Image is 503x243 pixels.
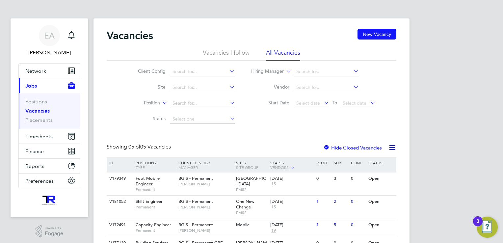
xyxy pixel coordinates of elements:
button: Preferences [19,174,80,188]
span: Vendors [270,165,289,170]
button: Reports [19,159,80,173]
button: Open Resource Center, 3 new notifications [477,217,498,238]
button: Jobs [19,78,80,93]
label: Site [128,84,166,90]
span: BGIS - Permanent [178,222,213,228]
div: 3 [476,221,479,230]
button: Network [19,64,80,78]
span: Foot Mobile Engineer [136,175,160,187]
div: 0 [349,173,366,185]
div: [DATE] [270,199,313,204]
span: Capacity Engineer [136,222,171,228]
input: Search for... [170,67,235,76]
img: wearetecrec-logo-retina.png [40,195,59,205]
li: Vacancies I follow [203,49,250,61]
span: 05 of [128,144,140,150]
span: [PERSON_NAME] [178,228,233,233]
input: Search for... [294,67,359,76]
span: 19 [270,228,277,233]
label: Start Date [251,100,289,106]
a: Go to home page [18,195,80,205]
span: Select date [343,100,366,106]
a: Powered byEngage [36,225,64,238]
div: ID [108,157,131,168]
div: Conf [349,157,366,168]
span: Engage [45,231,63,236]
div: Sub [332,157,349,168]
div: [DATE] [270,176,313,181]
input: Search for... [294,83,359,92]
div: 2 [332,196,349,208]
span: EA [44,31,55,40]
div: 0 [349,196,366,208]
input: Search for... [170,83,235,92]
span: Timesheets [25,133,53,140]
div: V181052 [108,196,131,208]
input: Search for... [170,99,235,108]
span: One New Change [236,199,254,210]
span: Finance [25,148,44,154]
span: [GEOGRAPHIC_DATA] [236,175,266,187]
span: Site Group [236,165,258,170]
span: Ellis Andrew [18,49,80,57]
div: Client Config / [177,157,234,173]
span: Network [25,68,46,74]
button: Timesheets [19,129,80,144]
span: Shift Engineer [136,199,163,204]
button: Finance [19,144,80,158]
button: New Vacancy [357,29,396,40]
div: 0 [315,173,332,185]
div: Position / [131,157,177,173]
a: EA[PERSON_NAME] [18,25,80,57]
div: V179349 [108,173,131,185]
div: 3 [332,173,349,185]
span: Permanent [136,187,175,192]
label: Client Config [128,68,166,74]
span: BGIS - Permanent [178,175,213,181]
div: 0 [349,219,366,231]
span: 15 [270,181,277,187]
nav: Main navigation [11,18,88,217]
span: FMS2 [236,210,267,215]
a: Placements [25,117,53,123]
div: 1 [315,196,332,208]
span: 05 Vacancies [128,144,171,150]
span: Reports [25,163,44,169]
div: Status [367,157,395,168]
div: Reqd [315,157,332,168]
a: Positions [25,98,47,105]
a: Vacancies [25,108,50,114]
div: Start / [269,157,315,174]
span: Type [136,165,145,170]
div: V172491 [108,219,131,231]
label: Position [122,100,160,106]
label: Hiring Manager [246,68,284,75]
label: Hide Closed Vacancies [323,145,382,151]
span: FMS2 [236,187,267,192]
div: Jobs [19,93,80,129]
span: Powered by [45,225,63,231]
h2: Vacancies [107,29,153,42]
span: 15 [270,204,277,210]
span: Jobs [25,83,37,89]
li: All Vacancies [266,49,300,61]
input: Select one [170,115,235,124]
span: Permanent [136,228,175,233]
span: Select date [296,100,320,106]
div: [DATE] [270,222,313,228]
div: 5 [332,219,349,231]
span: BGIS - Permanent [178,199,213,204]
label: Status [128,116,166,121]
span: Permanent [136,204,175,210]
span: [PERSON_NAME] [178,204,233,210]
span: Manager [178,165,198,170]
span: Preferences [25,178,54,184]
span: Mobile [236,222,250,228]
div: Open [367,219,395,231]
span: To [331,98,339,107]
div: Site / [234,157,269,173]
label: Vendor [251,84,289,90]
span: [PERSON_NAME] [178,181,233,187]
div: Open [367,196,395,208]
div: Open [367,173,395,185]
